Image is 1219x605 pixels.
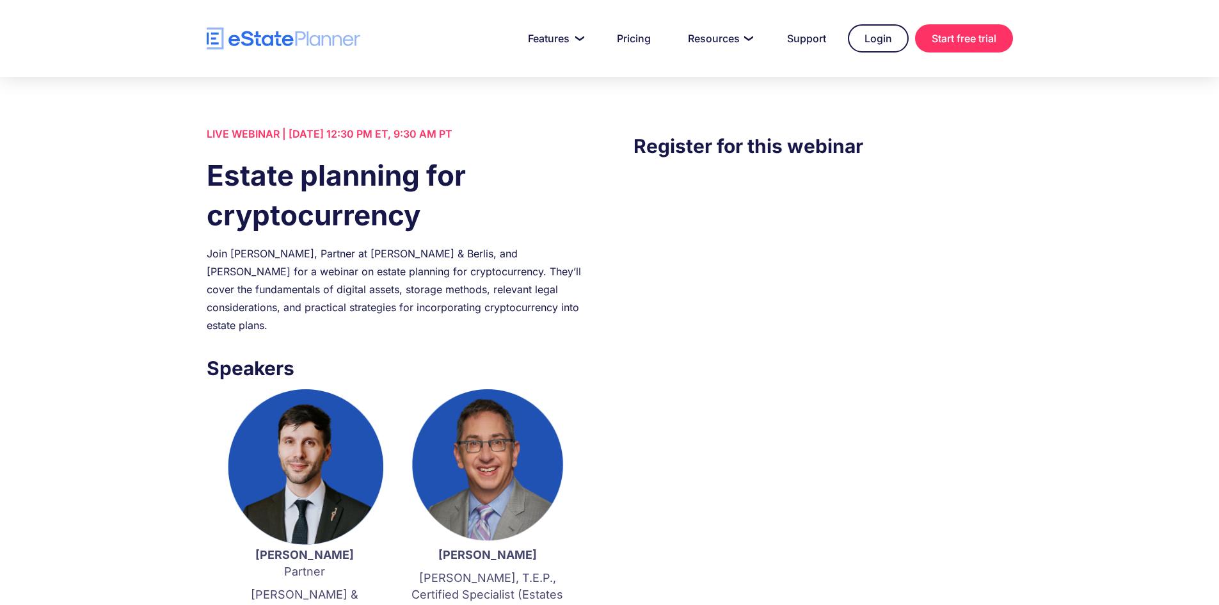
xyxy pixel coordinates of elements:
[673,26,765,51] a: Resources
[207,125,586,143] div: LIVE WEBINAR | [DATE] 12:30 PM ET, 9:30 AM PT
[633,186,1012,404] iframe: Form 0
[513,26,595,51] a: Features
[226,547,383,580] p: Partner
[255,548,354,561] strong: [PERSON_NAME]
[207,245,586,334] div: Join [PERSON_NAME], Partner at [PERSON_NAME] & Berlis, and [PERSON_NAME] for a webinar on estate ...
[848,24,909,52] a: Login
[633,131,1012,161] h3: Register for this webinar
[438,548,537,561] strong: [PERSON_NAME]
[207,156,586,235] h1: Estate planning for cryptocurrency
[207,28,360,50] a: home
[602,26,666,51] a: Pricing
[207,353,586,383] h3: Speakers
[915,24,1013,52] a: Start free trial
[772,26,841,51] a: Support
